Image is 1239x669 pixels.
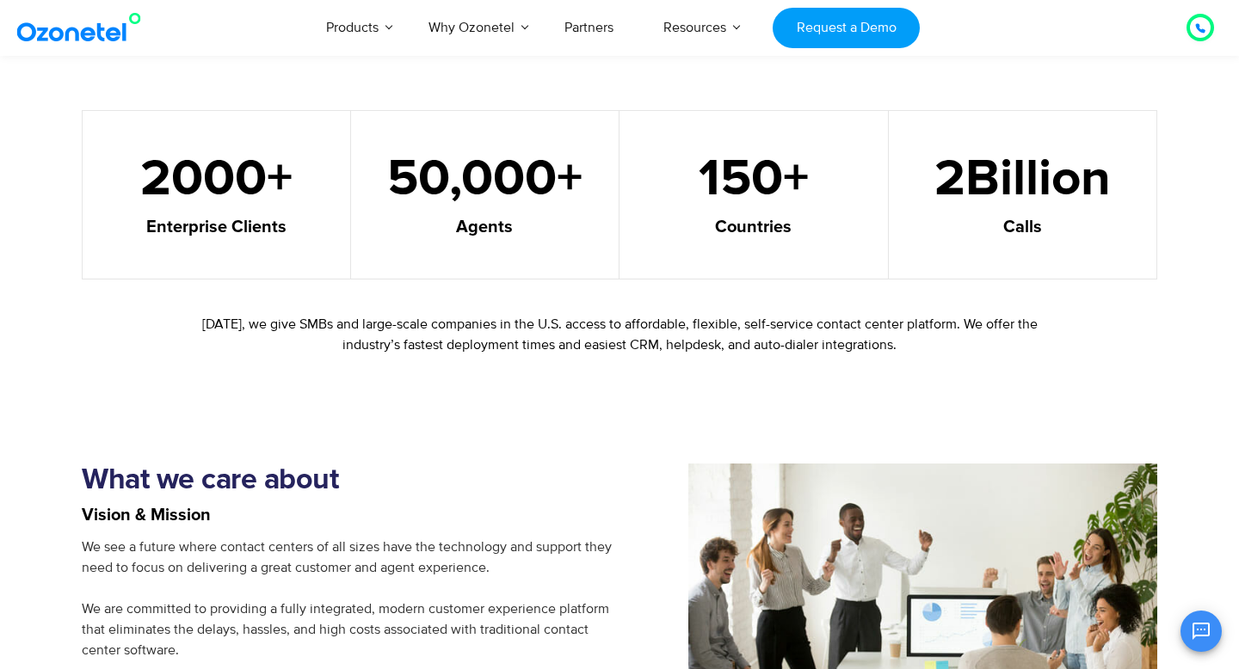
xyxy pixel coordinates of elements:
[82,506,619,524] h5: Vision & Mission
[200,314,1039,355] p: [DATE], we give SMBs and large-scale companies in the U.S. access to affordable, flexible, self-s...
[373,218,598,236] h5: Agents
[82,538,612,659] span: We see a future where contact centers of all sizes have the technology and support they need to f...
[910,218,1136,236] h5: Calls
[783,154,866,206] span: +
[104,218,329,236] h5: Enterprise Clients
[267,154,329,206] span: +
[557,154,597,206] span: +
[641,218,866,236] h5: Countries
[82,463,619,498] h2: What we care about
[934,154,965,206] span: 2
[773,8,920,48] a: Request a Demo
[140,154,267,206] span: 2000
[965,154,1135,206] span: Billion
[699,154,783,206] span: 150
[7,21,51,34] span: Upgrade
[387,154,557,206] span: 50,000
[1180,611,1222,652] button: Open chat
